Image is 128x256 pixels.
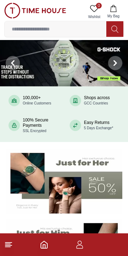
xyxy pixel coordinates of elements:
[84,95,110,106] div: Shops across
[85,14,103,19] span: Wishlist
[23,129,46,133] span: SSL Encrypted
[84,120,113,131] div: Easy Returns
[23,118,58,133] div: 100% Secure Payments
[6,149,122,214] img: Women's Watches Banner
[23,101,51,105] span: Online Customers
[105,13,122,19] span: My Bag
[84,126,113,130] span: 5 Days Exchange*
[84,101,108,105] span: GCC Countries
[4,3,66,18] img: ...
[96,3,102,8] span: 0
[23,95,51,106] div: 100,000+
[40,240,48,249] a: Home
[85,3,103,21] a: 0Wishlist
[103,3,124,21] button: My Bag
